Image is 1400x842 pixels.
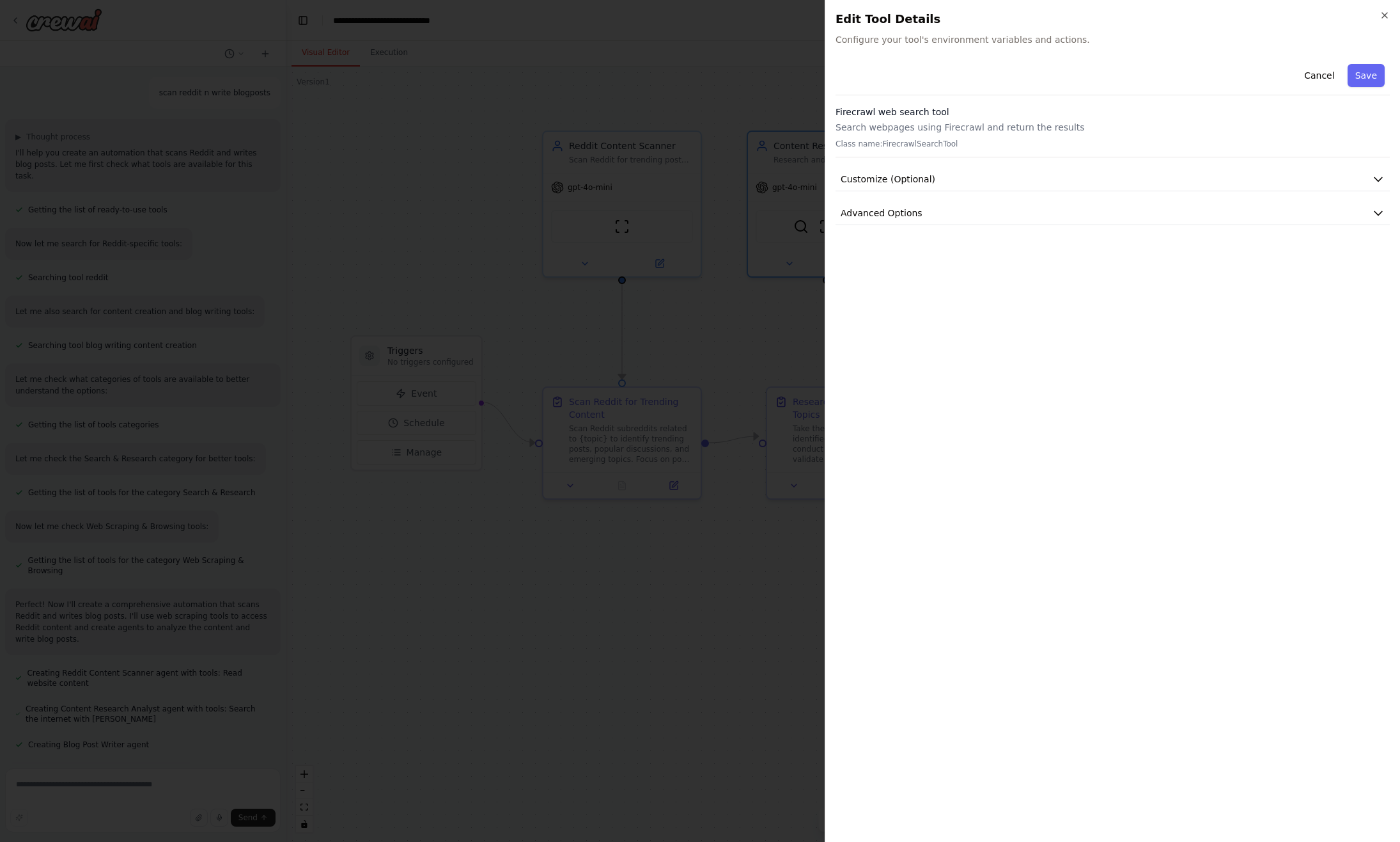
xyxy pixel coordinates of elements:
[841,173,935,186] span: Customize (Optional)
[836,202,1390,225] button: Advanced Options
[1348,64,1385,87] button: Save
[836,139,1390,149] p: Class name: FirecrawlSearchTool
[841,207,922,219] span: Advanced Options
[836,106,1390,118] h3: Firecrawl web search tool
[836,121,1390,134] p: Search webpages using Firecrawl and return the results
[836,10,1390,28] h2: Edit Tool Details
[1296,64,1342,87] button: Cancel
[836,33,1390,46] span: Configure your tool's environment variables and actions.
[836,168,1390,191] button: Customize (Optional)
